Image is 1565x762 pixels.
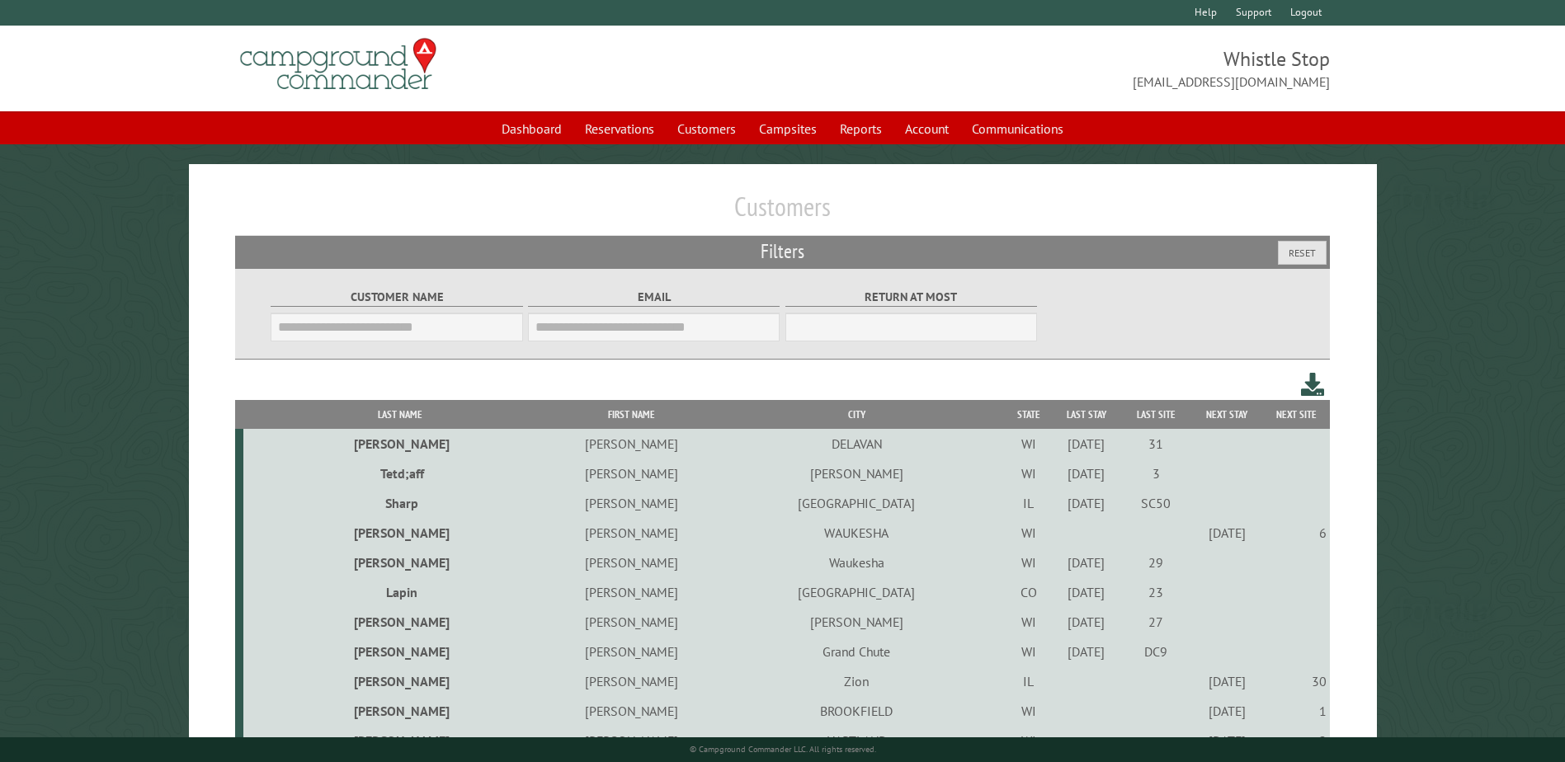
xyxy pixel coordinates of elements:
td: WI [1006,518,1051,548]
td: WI [1006,696,1051,726]
a: Customers [667,113,746,144]
th: Next Site [1264,400,1330,429]
td: SC50 [1121,488,1190,518]
label: Email [528,288,780,307]
td: IL [1006,666,1051,696]
div: [DATE] [1193,703,1261,719]
div: [DATE] [1193,732,1261,749]
td: [PERSON_NAME] [243,696,556,726]
td: Zion [707,666,1006,696]
td: [PERSON_NAME] [556,577,707,607]
div: [DATE] [1054,435,1119,452]
div: [DATE] [1054,495,1119,511]
small: © Campground Commander LLC. All rights reserved. [690,744,876,755]
td: 31 [1121,429,1190,459]
div: [DATE] [1193,673,1261,689]
td: [PERSON_NAME] [556,726,707,755]
td: [PERSON_NAME] [556,548,707,577]
td: [PERSON_NAME] [556,607,707,637]
span: Whistle Stop [EMAIL_ADDRESS][DOMAIN_NAME] [783,45,1330,92]
td: 23 [1121,577,1190,607]
th: Last Name [243,400,556,429]
button: Reset [1278,241,1327,265]
a: Download this customer list (.csv) [1301,369,1325,400]
th: State [1006,400,1051,429]
td: [PERSON_NAME] [556,637,707,666]
td: Grand Chute [707,637,1006,666]
td: [GEOGRAPHIC_DATA] [707,488,1006,518]
td: WAUKESHA [707,518,1006,548]
td: Sharp [243,488,556,518]
a: Communications [962,113,1073,144]
div: [DATE] [1054,554,1119,571]
label: Return at most [785,288,1037,307]
th: City [707,400,1006,429]
td: Tetd;aff [243,459,556,488]
td: WI [1006,459,1051,488]
td: 2 [1264,726,1330,755]
td: [PERSON_NAME] [243,518,556,548]
td: 3 [1121,459,1190,488]
td: [PERSON_NAME] [556,488,707,518]
td: [PERSON_NAME] [243,429,556,459]
h2: Filters [235,236,1329,267]
td: WI [1006,548,1051,577]
a: Account [895,113,959,144]
td: [PERSON_NAME] [556,429,707,459]
td: Lapin [243,577,556,607]
div: [DATE] [1054,643,1119,660]
td: [PERSON_NAME] [243,637,556,666]
a: Reservations [575,113,664,144]
td: WI [1006,637,1051,666]
td: 30 [1264,666,1330,696]
td: [PERSON_NAME] [556,459,707,488]
td: [PERSON_NAME] [556,696,707,726]
div: [DATE] [1054,584,1119,600]
th: Last Site [1121,400,1190,429]
th: First Name [556,400,707,429]
th: Last Stay [1051,400,1121,429]
td: [PERSON_NAME] [556,518,707,548]
td: [PERSON_NAME] [556,666,707,696]
td: 27 [1121,607,1190,637]
td: [PERSON_NAME] [243,726,556,755]
td: [PERSON_NAME] [707,607,1006,637]
td: 1 [1264,696,1330,726]
label: Customer Name [271,288,522,307]
div: [DATE] [1054,614,1119,630]
td: [PERSON_NAME] [243,607,556,637]
td: [PERSON_NAME] [243,666,556,696]
th: Next Stay [1190,400,1263,429]
td: DELAVAN [707,429,1006,459]
td: 29 [1121,548,1190,577]
td: WI [1006,429,1051,459]
a: Campsites [749,113,827,144]
td: [PERSON_NAME] [707,459,1006,488]
td: IL [1006,488,1051,518]
td: BROOKFIELD [707,696,1006,726]
td: [GEOGRAPHIC_DATA] [707,577,1006,607]
div: [DATE] [1054,465,1119,482]
td: WI [1006,607,1051,637]
td: DC9 [1121,637,1190,666]
td: HARTLAND [707,726,1006,755]
td: CO [1006,577,1051,607]
td: 6 [1264,518,1330,548]
h1: Customers [235,190,1329,236]
div: [DATE] [1193,524,1261,541]
td: WI [1006,726,1051,755]
a: Dashboard [492,113,572,144]
td: [PERSON_NAME] [243,548,556,577]
a: Reports [830,113,892,144]
td: Waukesha [707,548,1006,577]
img: Campground Commander [235,32,441,96]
